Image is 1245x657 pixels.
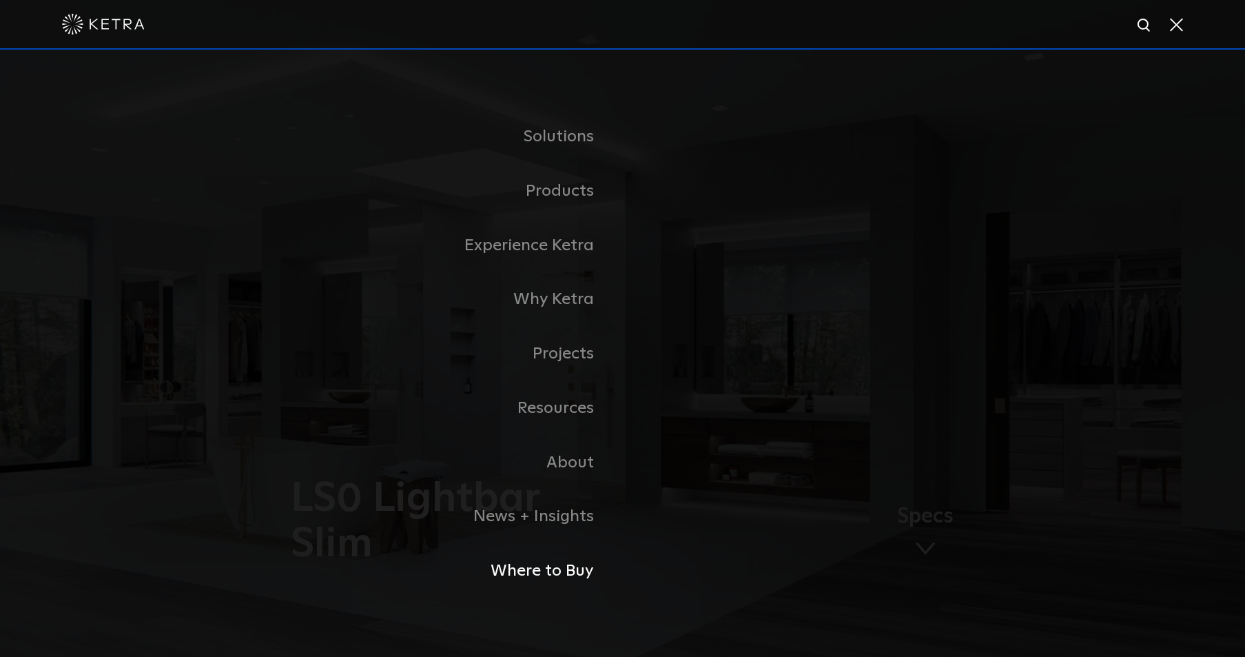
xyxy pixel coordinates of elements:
a: News + Insights [278,489,623,544]
a: Why Ketra [278,272,623,327]
a: Products [278,164,623,219]
a: Where to Buy [278,544,623,598]
a: Projects [278,327,623,381]
a: Solutions [278,110,623,164]
div: Navigation Menu [278,110,967,598]
img: ketra-logo-2019-white [62,14,145,34]
a: Resources [278,381,623,436]
a: Experience Ketra [278,219,623,273]
img: search icon [1136,17,1153,34]
a: About [278,436,623,490]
